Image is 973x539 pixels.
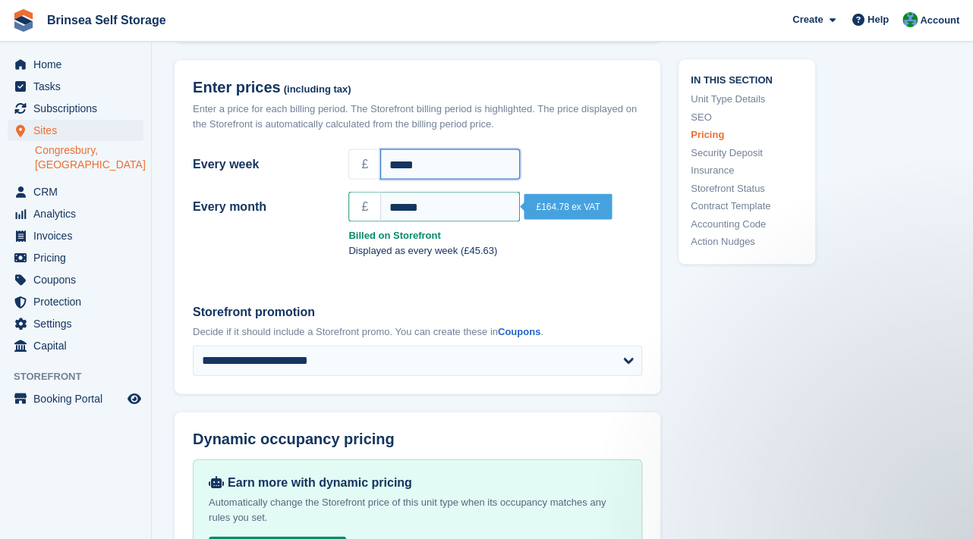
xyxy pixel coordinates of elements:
img: Jeff Cherson [902,12,918,27]
label: Storefront promotion [193,302,642,321]
label: Every week [193,155,330,173]
a: menu [8,120,143,141]
span: Sites [33,120,124,141]
a: SEO [691,109,803,124]
span: (including tax) [284,83,351,95]
a: menu [8,313,143,334]
a: Unit Type Details [691,92,803,107]
a: menu [8,98,143,119]
span: Tasks [33,76,124,97]
strong: Billed on Storefront [348,227,642,243]
a: menu [8,54,143,75]
div: Enter a price for each billing period. The Storefront billing period is highlighted. The price di... [193,101,642,130]
a: menu [8,388,143,409]
span: Pricing [33,247,124,268]
a: Insurance [691,163,803,178]
a: Coupons [498,325,540,337]
span: Protection [33,291,124,312]
span: Create [792,12,823,27]
label: Every month [193,197,330,215]
span: Home [33,54,124,75]
span: Help [868,12,889,27]
a: menu [8,203,143,224]
span: Coupons [33,269,124,290]
a: Pricing [691,127,803,143]
a: Brinsea Self Storage [41,8,172,33]
span: Booking Portal [33,388,124,409]
a: Security Deposit [691,145,803,160]
p: Displayed as every week (£45.63) [348,243,642,258]
span: Capital [33,335,124,356]
span: Storefront [14,369,151,384]
span: Subscriptions [33,98,124,119]
a: menu [8,291,143,312]
span: CRM [33,181,124,202]
a: menu [8,225,143,246]
span: Invoices [33,225,124,246]
span: Settings [33,313,124,334]
div: Earn more with dynamic pricing [209,475,626,490]
a: Action Nudges [691,234,803,249]
a: Storefront Status [691,180,803,196]
span: Account [920,13,959,28]
a: menu [8,269,143,290]
a: Congresbury, [GEOGRAPHIC_DATA] [35,143,143,172]
span: Analytics [33,203,124,224]
span: Enter prices [193,78,281,96]
p: Decide if it should include a Storefront promo. You can create these in . [193,324,642,339]
a: menu [8,335,143,356]
span: Dynamic occupancy pricing [193,430,395,447]
a: Preview store [125,390,143,408]
a: Contract Template [691,199,803,214]
a: menu [8,247,143,268]
span: In this section [691,71,803,86]
a: menu [8,76,143,97]
a: menu [8,181,143,202]
a: Accounting Code [691,216,803,231]
p: Automatically change the Storefront price of this unit type when its occupancy matches any rules ... [209,494,626,525]
img: stora-icon-8386f47178a22dfd0bd8f6a31ec36ba5ce8667c1dd55bd0f319d3a0aa187defe.svg [12,9,35,32]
